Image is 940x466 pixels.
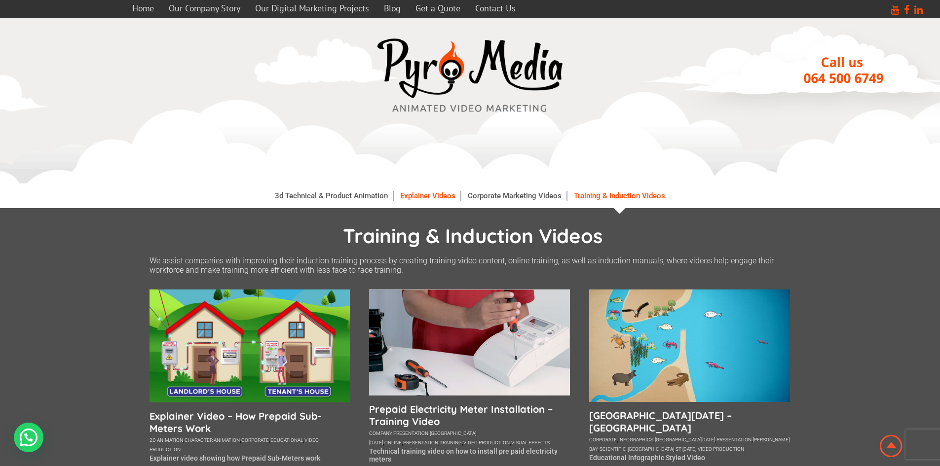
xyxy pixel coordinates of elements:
[589,454,790,462] p: Educational Infographic Styled Video
[511,440,550,445] a: visual effects
[676,446,696,452] a: st [DATE]
[463,440,510,445] a: video production
[384,440,402,445] a: online
[270,191,393,201] a: 3d Technical & Product Animation
[878,433,904,459] img: Animation Studio South Africa
[618,437,653,442] a: infographics
[628,446,674,452] a: [GEOGRAPHIC_DATA]
[372,33,569,118] img: video marketing media company westville durban logo
[185,437,240,443] a: character animation
[395,191,461,201] a: Explainer Videos
[150,410,350,434] a: Explainer Video – How Prepaid Sub-Meters Work
[372,33,569,120] a: video marketing media company westville durban logo
[589,437,617,442] a: corporate
[369,403,570,428] a: Prepaid Electricity Meter Installation – Training Video
[369,447,570,463] p: Technical training video on how to install pre paid electricity meters
[150,256,791,275] p: We assist companies with improving their induction training process by creating training video co...
[569,191,670,201] a: Training & Induction Videos
[369,430,428,436] a: company presentation
[241,437,269,443] a: corporate
[440,440,462,445] a: training
[655,437,715,442] a: [GEOGRAPHIC_DATA][DATE]
[589,409,790,434] a: [GEOGRAPHIC_DATA][DATE] – [GEOGRAPHIC_DATA]
[589,434,790,453] div: , , , , , , , ,
[716,437,752,442] a: presentation
[463,191,567,201] a: Corporate Marketing Videos
[150,437,183,443] a: 2d animation
[403,440,438,445] a: presentation
[369,428,570,446] div: , , , , , ,
[270,437,303,443] a: educational
[600,446,626,452] a: scientific
[150,434,350,453] div: , , , ,
[154,223,791,248] h1: Training & Induction Videos
[698,446,744,452] a: video production
[150,454,350,462] p: Explainer video showing how Prepaid Sub-Meters work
